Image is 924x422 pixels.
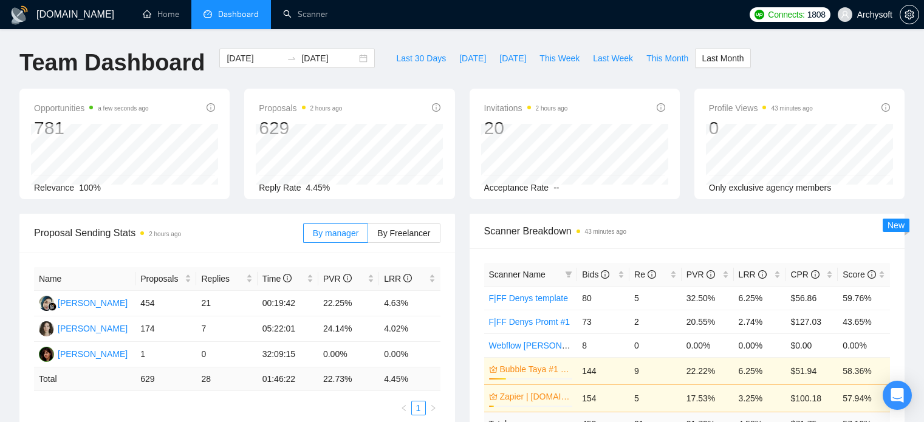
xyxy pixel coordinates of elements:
[39,347,54,362] img: M
[258,316,318,342] td: 05:22:01
[34,117,149,140] div: 781
[709,183,832,192] span: Only exclusive agency members
[323,274,352,284] span: PVR
[459,52,486,65] span: [DATE]
[227,52,282,65] input: Start date
[593,52,633,65] span: Last Week
[755,10,764,19] img: upwork-logo.png
[489,293,568,303] a: F|FF Denys template
[140,272,182,285] span: Proposals
[79,183,101,192] span: 100%
[313,228,358,238] span: By manager
[411,401,426,415] li: 1
[629,286,682,310] td: 5
[201,272,243,285] span: Replies
[484,223,891,239] span: Scanner Breakdown
[758,270,767,279] span: info-circle
[287,53,296,63] span: to
[900,10,919,19] span: setting
[39,296,54,311] img: NA
[98,105,148,112] time: a few seconds ago
[900,10,919,19] a: setting
[493,49,533,68] button: [DATE]
[39,321,54,336] img: AS
[565,271,572,278] span: filter
[259,117,342,140] div: 629
[648,270,656,279] span: info-circle
[149,231,181,237] time: 2 hours ago
[563,265,575,284] span: filter
[34,183,74,192] span: Relevance
[629,310,682,333] td: 2
[484,117,568,140] div: 20
[489,365,498,373] span: crown
[135,267,196,291] th: Proposals
[640,49,695,68] button: This Month
[900,5,919,24] button: setting
[883,381,912,410] div: Open Intercom Messenger
[484,101,568,115] span: Invitations
[577,310,629,333] td: 73
[533,49,586,68] button: This Week
[301,52,357,65] input: End date
[500,390,570,403] a: Zapier | [DOMAIN_NAME] [PERSON_NAME]
[218,9,259,19] span: Dashboard
[34,225,303,240] span: Proposal Sending Stats
[19,49,205,77] h1: Team Dashboard
[785,357,838,384] td: $51.94
[577,286,629,310] td: 80
[785,310,838,333] td: $127.03
[734,333,786,357] td: 0.00%
[412,401,425,415] a: 1
[629,384,682,412] td: 5
[196,367,257,391] td: 28
[682,384,734,412] td: 17.53%
[601,270,609,279] span: info-circle
[539,52,580,65] span: This Week
[577,384,629,412] td: 154
[389,49,453,68] button: Last 30 Days
[695,49,750,68] button: Last Month
[259,183,301,192] span: Reply Rate
[881,103,890,112] span: info-circle
[287,53,296,63] span: swap-right
[585,228,626,235] time: 43 minutes ago
[135,291,196,316] td: 454
[536,105,568,112] time: 2 hours ago
[790,270,819,279] span: CPR
[283,274,292,282] span: info-circle
[838,286,890,310] td: 59.76%
[58,296,128,310] div: [PERSON_NAME]
[39,323,128,333] a: AS[PERSON_NAME]
[258,291,318,316] td: 00:19:42
[785,333,838,357] td: $0.00
[34,267,135,291] th: Name
[207,103,215,112] span: info-circle
[768,8,804,21] span: Connects:
[196,291,257,316] td: 21
[379,316,440,342] td: 4.02%
[838,384,890,412] td: 57.94%
[807,8,826,21] span: 1808
[841,10,849,19] span: user
[343,274,352,282] span: info-circle
[400,404,408,412] span: left
[379,342,440,367] td: 0.00%
[686,270,715,279] span: PVR
[48,302,56,311] img: gigradar-bm.png
[397,401,411,415] button: left
[318,342,379,367] td: 0.00%
[379,291,440,316] td: 4.63%
[489,392,498,401] span: crown
[489,317,570,327] a: F|FF Denys Promt #1
[58,322,128,335] div: [PERSON_NAME]
[384,274,412,284] span: LRR
[734,357,786,384] td: 6.25%
[682,357,734,384] td: 22.22%
[397,401,411,415] li: Previous Page
[785,286,838,310] td: $56.86
[484,183,549,192] span: Acceptance Rate
[143,9,179,19] a: homeHome
[634,270,656,279] span: Re
[709,101,813,115] span: Profile Views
